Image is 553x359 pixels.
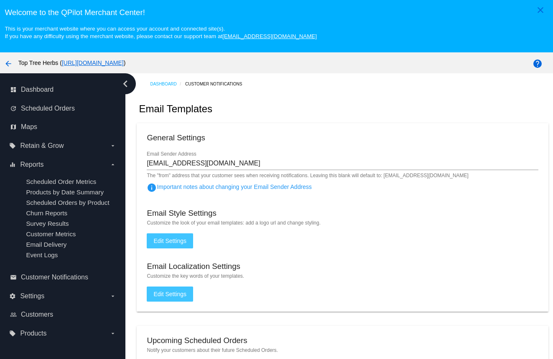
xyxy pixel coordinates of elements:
i: dashboard [10,86,17,93]
mat-icon: help [533,59,543,69]
a: email Customer Notifications [10,271,116,284]
i: settings [9,293,16,300]
span: Reports [20,161,43,168]
i: local_offer [9,142,16,149]
mat-icon: info [147,183,157,193]
a: people_outline Customers [10,308,116,321]
a: Scheduled Order Metrics [26,178,96,185]
a: Customer Notifications [185,77,250,90]
a: map Maps [10,120,116,134]
span: Customer Notifications [21,274,88,281]
a: Event Logs [26,251,58,258]
mat-hint: Notify your customers about their future Scheduled Orders. [147,347,538,353]
h3: Email Style Settings [147,209,216,218]
mat-hint: Customize the look of your email templates: add a logo url and change styling. [147,220,538,226]
h3: General Settings [147,133,205,142]
i: arrow_drop_down [110,142,116,149]
i: arrow_drop_down [110,330,116,337]
span: Maps [21,123,37,131]
a: [URL][DOMAIN_NAME] [62,59,124,66]
i: map [10,124,17,130]
i: email [10,274,17,281]
span: Edit Settings [153,291,186,297]
h3: Upcoming Scheduled Orders [147,336,247,345]
a: Survey Results [26,220,69,227]
a: Products by Date Summary [26,189,104,196]
i: arrow_drop_down [110,161,116,168]
a: [EMAIL_ADDRESS][DOMAIN_NAME] [222,33,317,39]
button: Edit Settings [147,287,193,302]
input: Email Sender Address [147,160,538,167]
a: Scheduled Orders by Product [26,199,109,206]
i: arrow_drop_down [110,293,116,300]
h3: Welcome to the QPilot Merchant Center! [5,8,548,17]
a: Email Delivery [26,241,66,248]
span: Scheduled Orders [21,105,75,112]
span: Dashboard [21,86,54,93]
a: Customer Metrics [26,230,76,238]
h2: Email Templates [139,103,212,115]
mat-hint: The "from" address that your customer sees when receiving notifications. Leaving this blank will ... [147,173,469,179]
span: Retain & Grow [20,142,64,150]
i: chevron_left [119,77,132,90]
a: update Scheduled Orders [10,102,116,115]
span: Customers [21,311,53,318]
span: Important notes about changing your Email Sender Address [147,183,311,190]
a: Churn Reports [26,209,67,217]
mat-hint: Customize the key words of your templates. [147,273,538,279]
a: Dashboard [150,77,185,90]
i: people_outline [10,311,17,318]
button: Important notes about changing your Email Sender Address [147,178,163,195]
span: Products [20,330,46,337]
span: Settings [20,292,44,300]
span: Top Tree Herbs ( ) [18,59,126,66]
h3: Email Localization Settings [147,262,240,271]
button: Edit Settings [147,233,193,248]
span: Edit Settings [153,238,186,244]
i: local_offer [9,330,16,337]
small: This is your merchant website where you can access your account and connected site(s). If you hav... [5,26,316,39]
a: dashboard Dashboard [10,83,116,96]
i: update [10,105,17,112]
mat-icon: close [535,5,545,15]
mat-icon: arrow_back [3,59,13,69]
i: equalizer [9,161,16,168]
